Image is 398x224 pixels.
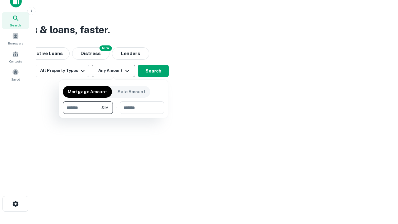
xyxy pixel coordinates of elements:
[115,101,117,114] div: -
[118,88,145,95] p: Sale Amount
[367,174,398,204] iframe: Chat Widget
[68,88,107,95] p: Mortgage Amount
[101,105,109,110] span: $1M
